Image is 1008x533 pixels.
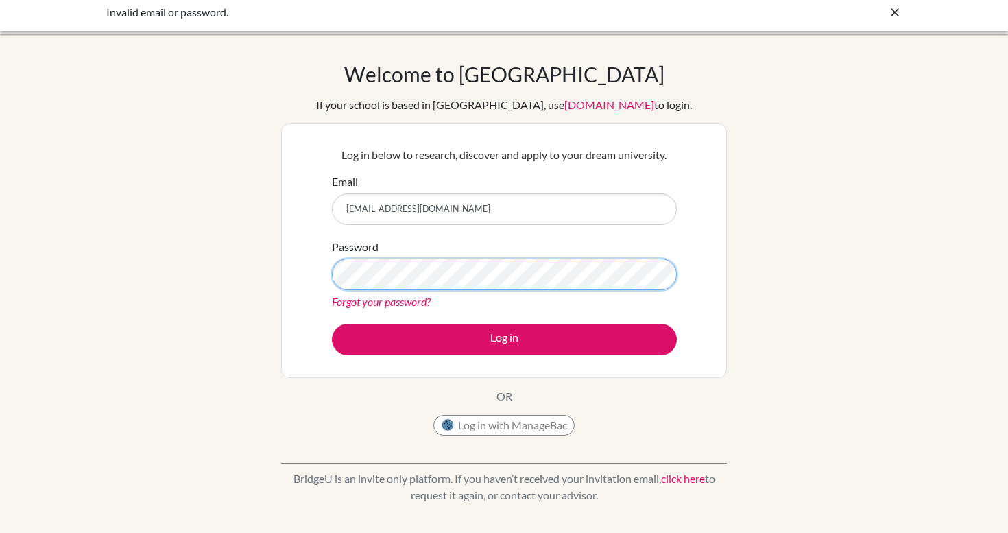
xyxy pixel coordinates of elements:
[661,472,705,485] a: click here
[564,98,654,111] a: [DOMAIN_NAME]
[106,4,696,21] div: Invalid email or password.
[332,295,431,308] a: Forgot your password?
[496,388,512,405] p: OR
[332,324,677,355] button: Log in
[316,97,692,113] div: If your school is based in [GEOGRAPHIC_DATA], use to login.
[344,62,664,86] h1: Welcome to [GEOGRAPHIC_DATA]
[332,174,358,190] label: Email
[281,471,727,504] p: BridgeU is an invite only platform. If you haven’t received your invitation email, to request it ...
[332,239,379,255] label: Password
[332,147,677,163] p: Log in below to research, discover and apply to your dream university.
[433,415,575,436] button: Log in with ManageBac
